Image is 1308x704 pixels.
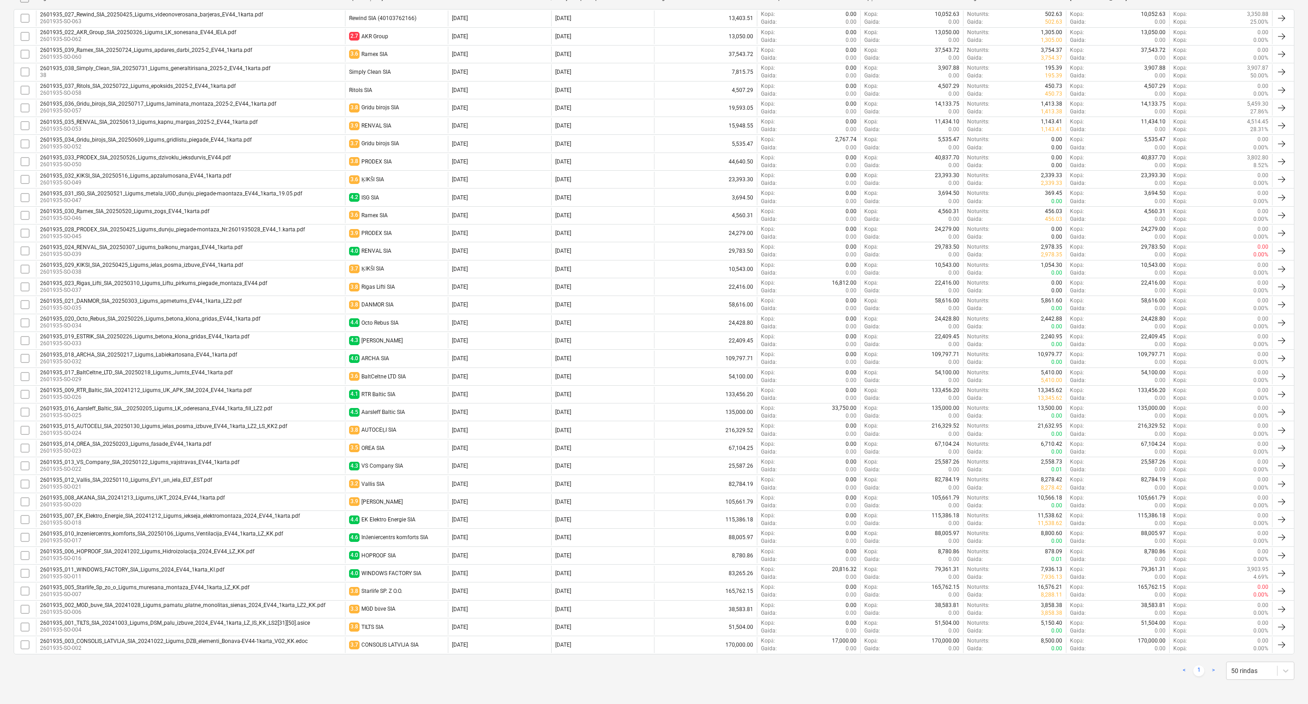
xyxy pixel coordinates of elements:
[654,315,757,331] div: 24,428.80
[967,154,989,162] p: Noturēts :
[1141,46,1166,54] p: 37,543.72
[1144,189,1166,197] p: 3,694.50
[1155,72,1166,80] p: 0.00
[1144,64,1166,72] p: 3,907.88
[40,137,252,143] div: 2601935_034_Gridu_birojs_SIA_20250609_Ligums_gridlistu_piegade_EV44_1karta.pdf
[1173,90,1187,98] p: Kopā :
[40,53,252,61] p: 2601935-SO-060
[835,136,857,143] p: 2,767.74
[1070,189,1084,197] p: Kopā :
[967,64,989,72] p: Noturēts :
[40,154,231,161] div: 2601935_033_PRODEX_SIA_20250526_Ligums_dzivoklu_ieksdurvis_EV44.pdf
[452,15,468,21] div: [DATE]
[967,136,989,143] p: Noturēts :
[846,154,857,162] p: 0.00
[864,144,880,152] p: Gaida :
[1247,64,1268,72] p: 3,907.87
[349,32,360,41] span: 2.7
[40,101,276,107] div: 2601935_036_Gridu_birojs_SIA_20250717_Ligums_laminata_montaza_2025-2_EV44_1karta.pdf
[967,10,989,18] p: Noturēts :
[864,90,880,98] p: Gaida :
[1193,665,1204,676] a: Page 1 is your current page
[1173,189,1187,197] p: Kopā :
[1173,144,1187,152] p: Kopā :
[1155,90,1166,98] p: 0.00
[349,69,391,75] div: Simply Clean SIA
[654,10,757,26] div: 13,403.51
[654,476,757,491] div: 82,784.19
[40,83,236,89] div: 2601935_037_Ritols_SIA_20250722_Ligums_epoksids_2025-2_EV44_1karta.pdf
[1141,29,1166,36] p: 13,050.00
[1041,36,1062,44] p: 1,305.00
[948,18,959,26] p: 0.00
[846,100,857,108] p: 0.00
[555,69,571,75] div: [DATE]
[1257,136,1268,143] p: 0.00
[864,100,878,108] p: Kopā :
[1173,36,1187,44] p: Kopā :
[1250,126,1268,133] p: 28.31%
[864,189,878,197] p: Kopā :
[846,108,857,116] p: 0.00
[967,144,983,152] p: Gaida :
[40,18,263,26] p: 2601935-SO-063
[846,189,857,197] p: 0.00
[654,422,757,438] div: 216,329.52
[864,162,880,169] p: Gaida :
[555,105,571,111] div: [DATE]
[761,162,777,169] p: Gaida :
[1070,179,1086,187] p: Gaida :
[846,118,857,126] p: 0.00
[967,90,983,98] p: Gaida :
[1173,126,1187,133] p: Kopā :
[555,87,571,93] div: [DATE]
[1257,29,1268,36] p: 0.00
[361,158,392,165] div: PRODEX SIA
[935,154,959,162] p: 40,837.70
[40,125,258,133] p: 2601935-SO-053
[1041,118,1062,126] p: 1,143.41
[1247,100,1268,108] p: 5,459.30
[654,261,757,277] div: 10,543.00
[1070,54,1086,62] p: Gaida :
[1051,162,1062,169] p: 0.00
[935,10,959,18] p: 10,052.63
[938,82,959,90] p: 4,507.29
[1070,154,1084,162] p: Kopā :
[1253,162,1268,169] p: 8.52%
[40,11,263,18] div: 2601935_027_Rewind_SIA_20250425_Ligums_videonoverosana_barjeras_EV44_1karta.pdf
[967,29,989,36] p: Noturēts :
[654,566,757,581] div: 83,265.26
[935,118,959,126] p: 11,434.10
[654,619,757,635] div: 51,504.00
[654,136,757,151] div: 5,535.47
[1173,82,1187,90] p: Kopā :
[40,29,236,36] div: 2601935_022_AKR_Group_SIA_20250326_Ligums_LK_sonesana_EV44_IELA.pdf
[1041,108,1062,116] p: 1,413.38
[864,72,880,80] p: Gaida :
[846,18,857,26] p: 0.00
[1045,90,1062,98] p: 450.73
[1041,54,1062,62] p: 3,754.37
[761,29,775,36] p: Kopā :
[846,144,857,152] p: 0.00
[1070,100,1084,108] p: Kopā :
[349,157,360,166] span: 3.8
[1173,136,1187,143] p: Kopā :
[1070,162,1086,169] p: Gaida :
[1173,54,1187,62] p: Kopā :
[1045,72,1062,80] p: 195.39
[40,143,252,151] p: 2601935-SO-052
[1070,46,1084,54] p: Kopā :
[967,100,989,108] p: Noturēts :
[761,126,777,133] p: Gaida :
[1144,136,1166,143] p: 5,535.47
[967,46,989,54] p: Noturēts :
[761,179,777,187] p: Gaida :
[761,54,777,62] p: Gaida :
[40,47,252,53] div: 2601935_039_Ramex_SIA_20250724_Ligums_apdares_darbi_2025-2_EV44_1karta.pdf
[1045,82,1062,90] p: 450.73
[452,176,468,183] div: [DATE]
[846,54,857,62] p: 0.00
[1141,118,1166,126] p: 11,434.10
